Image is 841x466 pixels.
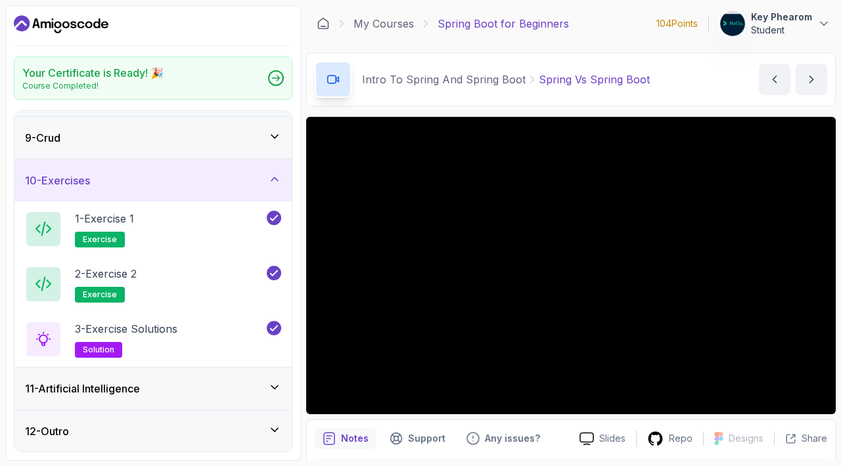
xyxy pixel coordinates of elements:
[485,432,540,445] p: Any issues?
[802,432,827,445] p: Share
[83,234,117,245] span: exercise
[382,428,453,449] button: Support button
[25,321,281,358] button: 3-Exercise Solutionssolution
[669,432,693,445] p: Repo
[539,72,650,87] p: Spring Vs Spring Boot
[720,11,745,36] img: user profile image
[729,432,763,445] p: Designs
[719,11,830,37] button: user profile imageKey PhearomStudent
[14,368,292,410] button: 11-Artificial Intelligence
[25,173,90,188] h3: 10 - Exercises
[751,24,812,37] p: Student
[25,423,69,439] h3: 12 - Outro
[14,56,292,100] a: Your Certificate is Ready! 🎉Course Completed!
[83,289,117,300] span: exercise
[25,381,140,396] h3: 11 - Artificial Intelligence
[774,432,827,445] button: Share
[459,428,548,449] button: Feedback button
[14,159,292,201] button: 10-Exercises
[759,64,790,95] button: previous content
[656,17,698,30] p: 104 Points
[637,431,703,447] a: Repo
[25,211,281,247] button: 1-Exercise 1exercise
[362,72,526,87] p: Intro To Spring And Spring Boot
[83,345,114,355] span: solution
[341,432,369,445] p: Notes
[75,211,134,226] p: 1 - Exercise 1
[22,65,164,81] h2: Your Certificate is Ready! 🎉
[751,11,812,24] p: Key Phearom
[14,117,292,159] button: 9-Crud
[438,16,569,32] p: Spring Boot for Beginners
[317,17,330,30] a: Dashboard
[599,432,625,445] p: Slides
[25,266,281,303] button: 2-Exercise 2exercise
[408,432,445,445] p: Support
[14,410,292,452] button: 12-Outro
[25,130,60,146] h3: 9 - Crud
[22,81,164,91] p: Course Completed!
[14,14,108,35] a: Dashboard
[75,321,177,337] p: 3 - Exercise Solutions
[353,16,414,32] a: My Courses
[796,64,827,95] button: next content
[315,428,376,449] button: notes button
[569,432,636,446] a: Slides
[306,117,836,414] iframe: 1 - Spring vs Spring Boot
[75,266,137,282] p: 2 - Exercise 2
